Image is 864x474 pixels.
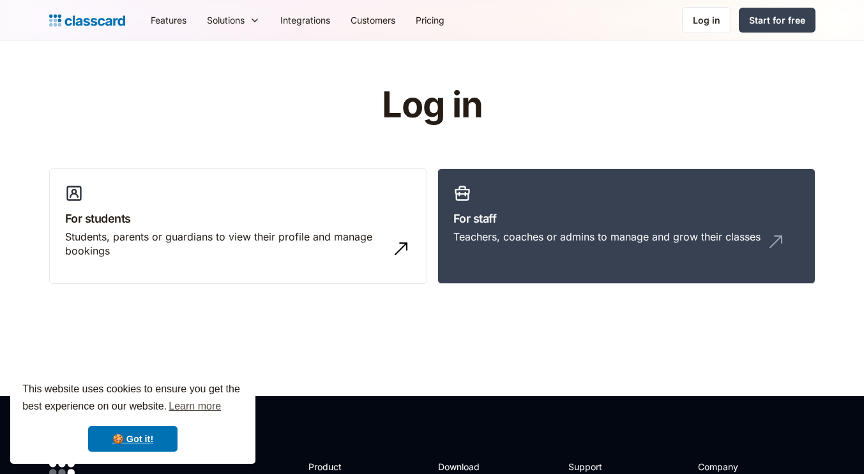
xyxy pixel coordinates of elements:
a: Pricing [405,6,455,34]
h3: For students [65,210,411,227]
div: Start for free [749,13,805,27]
div: Log in [693,13,720,27]
a: Features [140,6,197,34]
h2: Download [438,460,490,473]
a: Integrations [270,6,340,34]
h3: For staff [453,210,800,227]
div: Solutions [207,13,245,27]
a: For studentsStudents, parents or guardians to view their profile and manage bookings [49,168,427,285]
h1: Log in [229,85,635,125]
a: For staffTeachers, coaches or admins to manage and grow their classes [437,168,815,285]
a: dismiss cookie message [88,426,178,452]
div: Solutions [197,6,270,34]
div: Students, parents or guardians to view their profile and manage bookings [65,230,386,258]
h2: Company [698,460,783,473]
a: learn more about cookies [167,397,223,416]
a: Customers [340,6,405,34]
span: This website uses cookies to ensure you get the best experience on our website. [22,381,243,416]
div: Teachers, coaches or admins to manage and grow their classes [453,230,761,244]
a: Log in [682,7,731,33]
div: cookieconsent [10,369,255,464]
h2: Product [308,460,377,473]
a: home [49,11,125,29]
h2: Support [568,460,620,473]
a: Start for free [739,8,815,33]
